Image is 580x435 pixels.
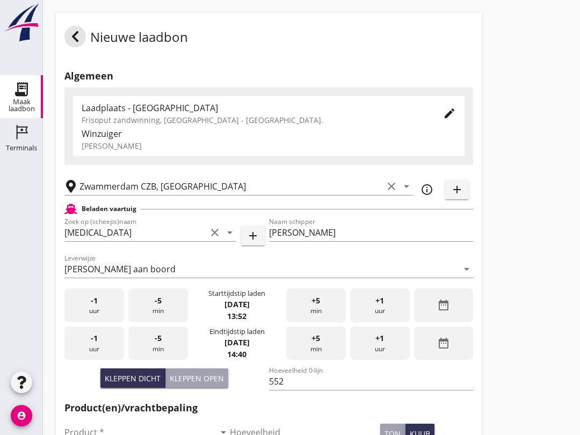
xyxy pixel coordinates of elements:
span: -1 [91,295,98,307]
strong: [DATE] [224,337,250,347]
span: +1 [375,295,384,307]
div: uur [350,327,410,360]
i: clear [208,226,221,239]
div: Eindtijdstip laden [209,327,265,337]
i: arrow_drop_down [460,263,473,275]
i: arrow_drop_down [400,180,413,193]
div: min [286,288,346,322]
div: [PERSON_NAME] [82,140,456,151]
div: Kleppen open [170,373,224,384]
span: -5 [155,332,162,344]
div: min [128,288,188,322]
strong: [DATE] [224,299,250,309]
img: logo-small.a267ee39.svg [2,3,41,42]
div: Frisoput zandwinning, [GEOGRAPHIC_DATA] - [GEOGRAPHIC_DATA]. [82,114,426,126]
div: uur [64,327,124,360]
div: [PERSON_NAME] aan boord [64,264,176,274]
i: date_range [437,337,450,350]
input: Hoeveelheid 0-lijn [269,373,474,390]
div: min [286,327,346,360]
div: Winzuiger [82,127,456,140]
input: Naam schipper [269,224,474,241]
div: Nieuwe laadbon [64,26,188,52]
span: -1 [91,332,98,344]
h2: Product(en)/vrachtbepaling [64,401,473,415]
h2: Beladen vaartuig [82,204,136,214]
i: add [247,229,259,242]
i: info_outline [421,183,433,196]
i: edit [443,107,456,120]
div: uur [350,288,410,322]
span: +5 [311,332,320,344]
i: account_circle [11,405,32,426]
div: min [128,327,188,360]
i: clear [385,180,398,193]
i: add [451,183,463,196]
button: Kleppen dicht [100,368,165,388]
span: -5 [155,295,162,307]
strong: 13:52 [227,311,247,321]
strong: 14:40 [227,349,247,359]
input: Zoek op (scheeps)naam [64,224,206,241]
h2: Algemeen [64,69,473,83]
input: Losplaats [79,178,383,195]
div: Starttijdstip laden [208,288,265,299]
div: uur [64,288,124,322]
span: +1 [375,332,384,344]
i: date_range [437,299,450,311]
div: Terminals [6,144,37,151]
div: Kleppen dicht [105,373,161,384]
div: Laadplaats - [GEOGRAPHIC_DATA] [82,102,426,114]
i: arrow_drop_down [223,226,236,239]
button: Kleppen open [165,368,228,388]
span: +5 [311,295,320,307]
